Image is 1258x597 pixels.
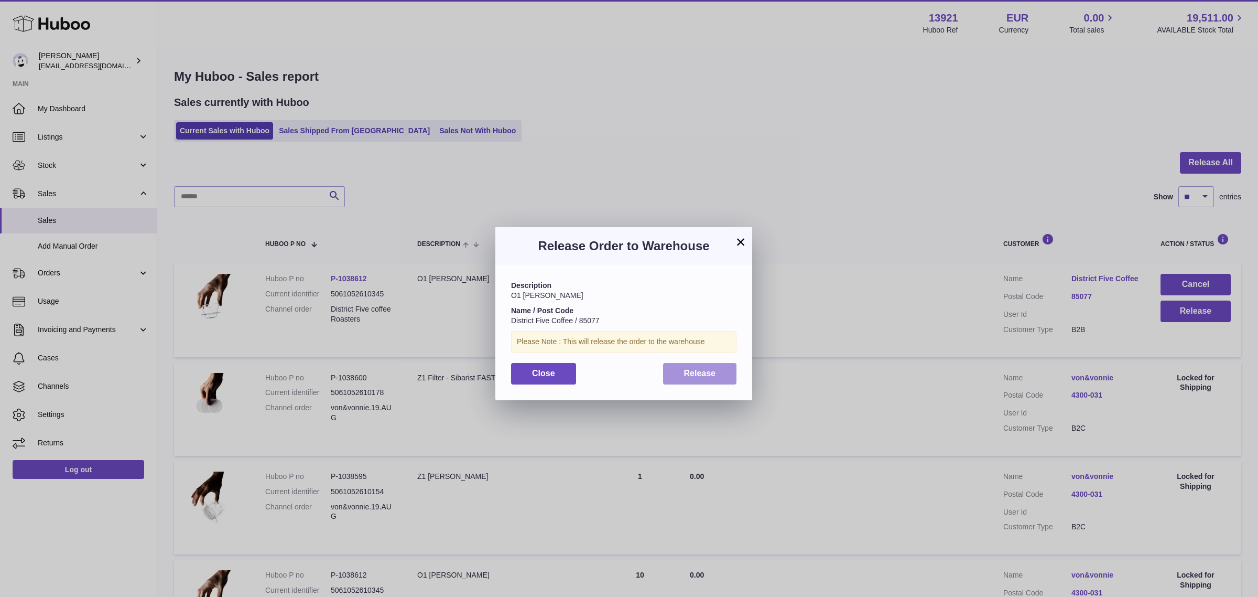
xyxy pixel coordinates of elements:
span: Release [684,369,716,378]
button: Close [511,363,576,385]
div: Please Note : This will release the order to the warehouse [511,331,736,353]
strong: Name / Post Code [511,306,573,315]
button: × [734,236,747,248]
h3: Release Order to Warehouse [511,238,736,254]
span: O1 [PERSON_NAME] [511,291,583,300]
span: Close [532,369,555,378]
strong: Description [511,281,551,290]
button: Release [663,363,737,385]
span: District Five Coffee / 85077 [511,316,600,325]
